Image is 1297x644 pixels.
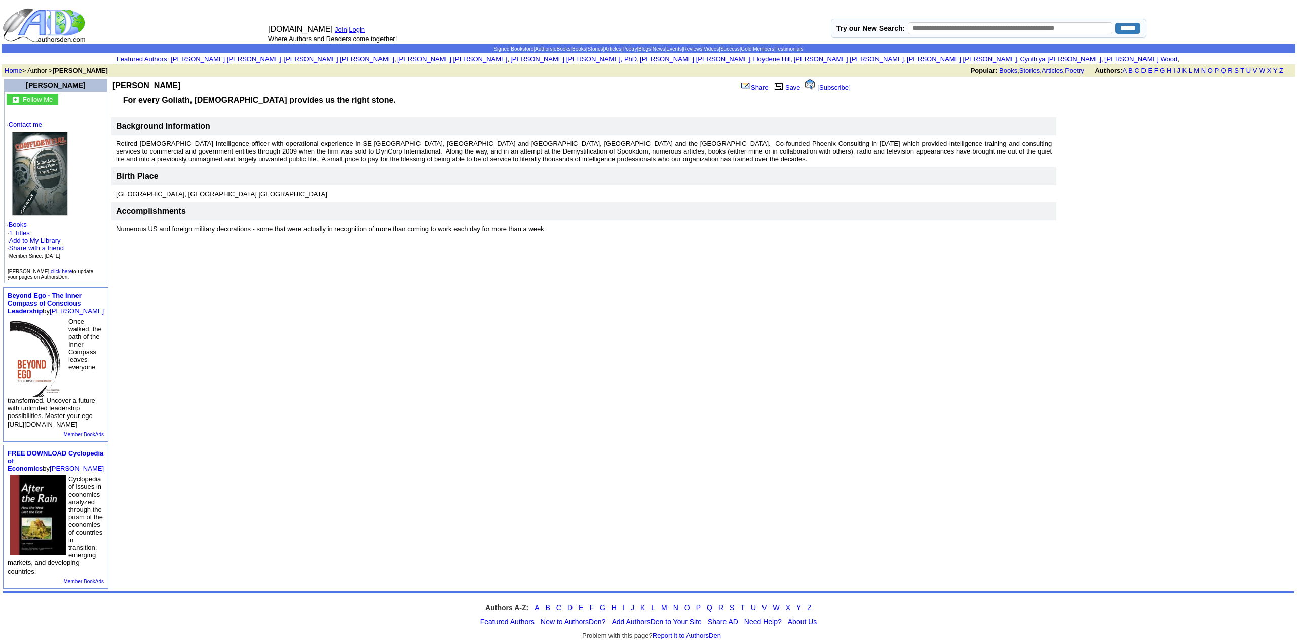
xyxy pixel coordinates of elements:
img: alert.gif [805,79,815,90]
a: Add to My Library [9,237,61,244]
a: I [623,603,625,612]
a: News [653,46,665,52]
label: Try our New Search: [836,24,905,32]
font: | [347,26,368,33]
a: K [640,603,645,612]
img: library.gif [773,82,784,90]
a: About Us [788,618,817,626]
a: D [1141,67,1146,74]
font: Where Authors and Readers come together! [268,35,397,43]
a: S [730,603,734,612]
a: Stories [1019,67,1040,74]
a: T [740,603,745,612]
a: R [1228,67,1232,74]
font: : [117,55,169,63]
img: share_page.gif [741,82,750,90]
a: Join [335,26,347,33]
a: Videos [704,46,719,52]
a: Y [796,603,801,612]
img: gc.jpg [13,97,19,103]
a: Y [1273,67,1277,74]
font: · · [7,121,105,260]
a: B [1128,67,1133,74]
img: logo_ad.gif [3,8,88,43]
a: New to AuthorsDen? [541,618,605,626]
font: by [8,449,104,472]
font: [GEOGRAPHIC_DATA], [GEOGRAPHIC_DATA] [GEOGRAPHIC_DATA] [116,190,327,198]
b: For every Goliath, [DEMOGRAPHIC_DATA] provides us the right stone. [123,96,396,104]
img: 47338.jpg [12,132,68,216]
b: Background Information [116,122,210,130]
a: Gold Members [741,46,774,52]
a: I [1173,67,1175,74]
font: Member Since: [DATE] [9,253,61,259]
a: V [762,603,767,612]
a: W [773,603,779,612]
font: [PERSON_NAME], to update your pages on AuthorsDen. [8,269,93,280]
a: U [751,603,756,612]
a: Cynth'ya [PERSON_NAME] [1020,55,1101,63]
img: 12249.jpg [10,475,66,555]
a: L [651,603,655,612]
a: Featured Authors [117,55,167,63]
span: | | | | | | | | | | | | | | [493,46,803,52]
a: G [600,603,605,612]
a: [PERSON_NAME] [PERSON_NAME] [640,55,750,63]
a: [PERSON_NAME] [PERSON_NAME] [907,55,1017,63]
a: V [1253,67,1257,74]
b: Popular: [971,67,998,74]
a: Stories [587,46,603,52]
a: [PERSON_NAME] [PERSON_NAME] [397,55,507,63]
a: G [1160,67,1165,74]
font: [ [817,84,819,91]
a: Q [707,603,712,612]
font: Accomplishments [116,207,186,215]
a: C [556,603,561,612]
a: K [1182,67,1187,74]
a: FREE DOWNLOAD Cyclopedia of Economics [8,449,103,472]
font: i [1179,57,1180,62]
a: [PERSON_NAME] [PERSON_NAME] [171,55,281,63]
font: Problem with this page? [582,632,721,640]
font: i [509,57,510,62]
a: Home [5,67,22,74]
a: click here [51,269,72,274]
a: Share AD [708,618,738,626]
font: Numerous US and foreign military decorations - some that were actually in recognition of more tha... [116,225,546,233]
font: i [283,57,284,62]
a: J [1177,67,1180,74]
a: Subscribe [819,84,849,91]
a: P [696,603,701,612]
a: O [684,603,690,612]
a: R [718,603,723,612]
font: ] [849,84,851,91]
a: Beyond Ego - The Inner Compass of Conscious Leadership [8,292,82,315]
font: [DOMAIN_NAME] [268,25,333,33]
a: Featured Authors [480,618,535,626]
a: C [1134,67,1139,74]
font: Follow Me [23,96,53,103]
font: [PERSON_NAME] [26,81,85,89]
font: i [1019,57,1020,62]
a: A [1123,67,1127,74]
a: Q [1220,67,1226,74]
a: Poetry [623,46,637,52]
a: [PERSON_NAME] [50,465,104,472]
a: [PERSON_NAME] [PERSON_NAME] [794,55,904,63]
a: Z [807,603,812,612]
a: Member BookAds [64,579,104,584]
b: [PERSON_NAME] [53,67,108,74]
a: F [1154,67,1158,74]
a: Login [349,26,365,33]
a: Add AuthorsDen to Your Site [612,618,701,626]
a: H [612,603,617,612]
font: i [396,57,397,62]
a: [PERSON_NAME] Wood [1104,55,1177,63]
a: Articles [604,46,621,52]
a: Events [666,46,682,52]
img: 79193.jpg [10,318,66,397]
font: , , , , , , , , , , [171,55,1180,63]
a: Articles [1042,67,1063,74]
a: B [545,603,550,612]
